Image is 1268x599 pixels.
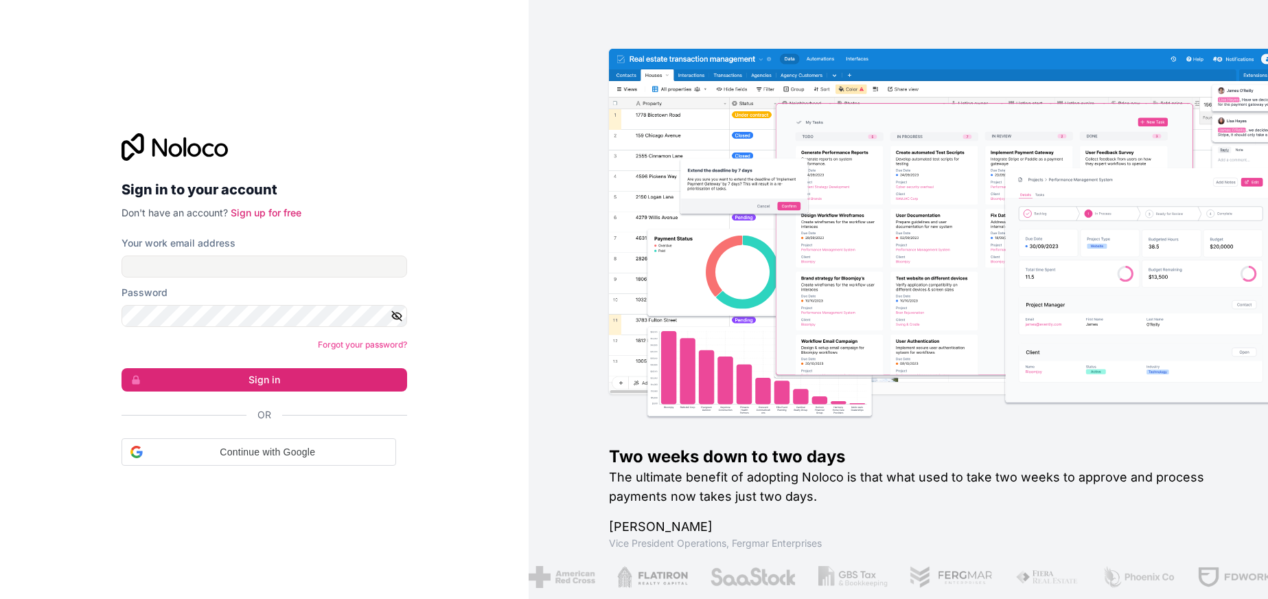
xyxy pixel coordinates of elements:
img: /assets/american-red-cross-BAupjrZR.png [529,566,595,588]
img: /assets/saastock-C6Zbiodz.png [710,566,796,588]
a: Forgot your password? [318,339,407,350]
h1: Vice President Operations , Fergmar Enterprises [609,536,1224,550]
label: Password [122,286,168,299]
a: Sign up for free [231,207,301,218]
img: /assets/fiera-fwj2N5v4.png [1015,566,1080,588]
span: Or [257,408,271,422]
h2: Sign in to your account [122,177,407,202]
h2: The ultimate benefit of adopting Noloco is that what used to take two weeks to approve and proces... [609,468,1224,506]
input: Email address [122,256,407,278]
input: Password [122,305,407,327]
img: /assets/gbstax-C-GtDUiK.png [818,566,888,588]
img: /assets/fergmar-CudnrXN5.png [910,566,993,588]
span: Continue with Google [148,445,387,460]
h1: [PERSON_NAME] [609,517,1224,536]
h1: Two weeks down to two days [609,446,1224,468]
button: Sign in [122,368,407,392]
span: Don't have an account? [122,207,228,218]
div: Continue with Google [122,438,396,466]
label: Your work email address [122,236,235,250]
img: /assets/phoenix-BREaitsQ.png [1102,566,1176,588]
img: /assets/flatiron-C8eUkumj.png [617,566,689,588]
